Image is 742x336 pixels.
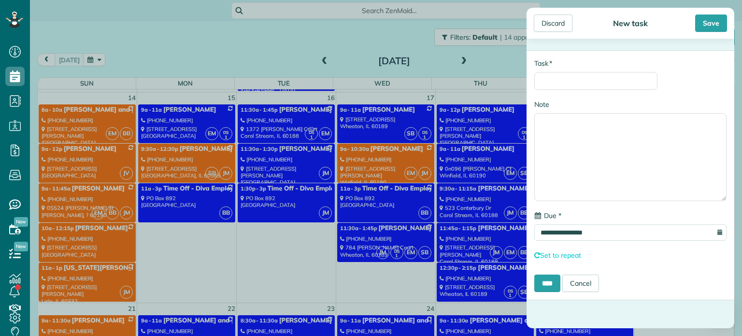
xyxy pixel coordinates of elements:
[14,217,28,227] span: New
[610,18,651,28] div: New task
[534,15,572,32] div: Discard
[534,58,552,68] label: Task
[562,275,599,292] a: Cancel
[534,100,549,109] label: Note
[534,211,561,220] label: Due
[695,15,727,32] div: Save
[534,251,581,260] a: Set to repeat
[14,242,28,251] span: New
